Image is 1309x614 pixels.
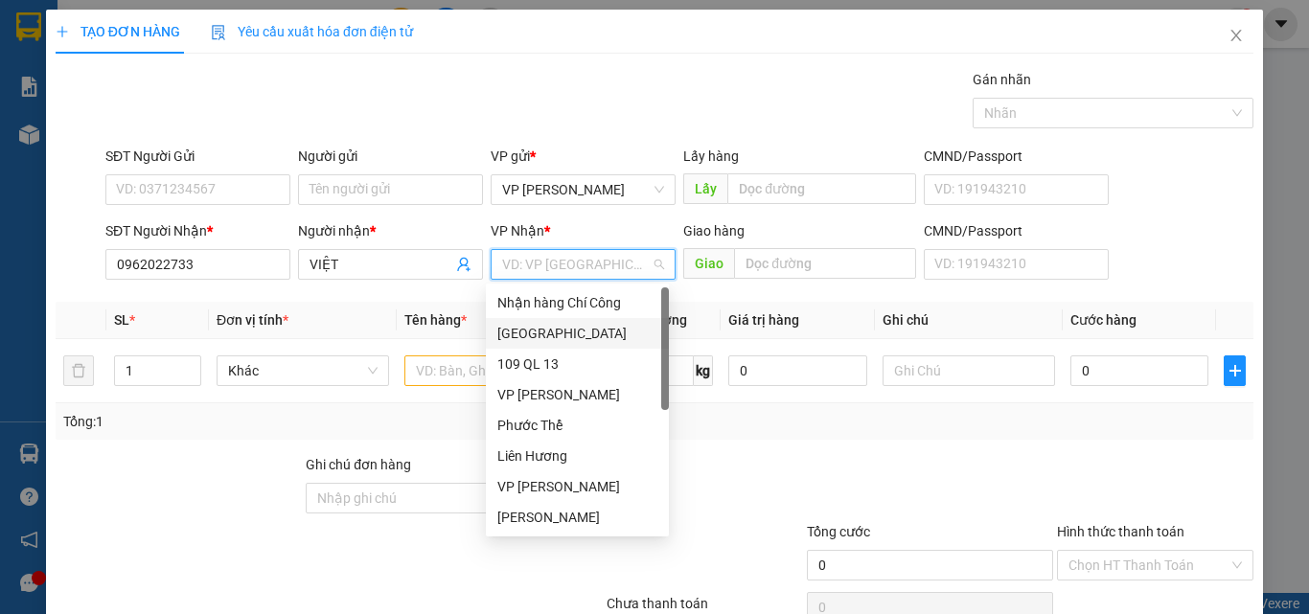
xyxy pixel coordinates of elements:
span: Tổng cước [807,524,870,539]
span: Giao hàng [683,223,745,239]
div: Nhận hàng Chí Công [486,287,669,318]
label: Hình thức thanh toán [1057,524,1184,539]
div: Tổng: 1 [63,411,507,432]
span: SL [114,312,129,328]
div: Phước Thể [486,410,669,441]
input: Dọc đường [727,173,916,204]
div: [GEOGRAPHIC_DATA] [497,323,657,344]
span: close [1229,28,1244,43]
span: Lấy hàng [683,148,739,164]
th: Ghi chú [875,302,1063,339]
span: kg [694,355,713,386]
span: Giao [683,248,734,279]
img: icon [211,25,226,40]
div: Liên Hương [497,445,657,466]
div: CMND/Passport [924,220,1109,241]
div: Người nhận [298,220,483,241]
div: VP [PERSON_NAME] [497,476,657,497]
span: VP Nhận [491,223,544,239]
span: Tên hàng [404,312,467,328]
input: Ghi chú đơn hàng [306,483,552,513]
span: Cước hàng [1070,312,1137,328]
label: Gán nhãn [973,72,1031,87]
span: Lấy [683,173,727,204]
button: Close [1209,10,1263,63]
div: SĐT Người Nhận [105,220,290,241]
div: Nhận hàng Chí Công [497,292,657,313]
input: VD: Bàn, Ghế [404,355,577,386]
div: CMND/Passport [924,146,1109,167]
span: Giá trị hàng [728,312,799,328]
label: Ghi chú đơn hàng [306,457,411,472]
div: Sài Gòn [486,318,669,349]
div: VP gửi [491,146,676,167]
span: VP Phan Rí [502,175,664,204]
div: Liên Hương [486,441,669,471]
div: Phước Thể [497,415,657,436]
span: Khác [228,356,378,385]
span: user-add [456,257,471,272]
input: 0 [728,355,866,386]
div: VP Phan Thiết [486,471,669,502]
div: VP [PERSON_NAME] [497,384,657,405]
input: Ghi Chú [883,355,1055,386]
span: Đơn vị tính [217,312,288,328]
span: plus [56,25,69,38]
span: TẠO ĐƠN HÀNG [56,24,180,39]
span: plus [1225,363,1245,378]
input: Dọc đường [734,248,916,279]
div: SĐT Người Gửi [105,146,290,167]
div: Lương Sơn [486,502,669,533]
div: [PERSON_NAME] [497,507,657,528]
span: Yêu cầu xuất hóa đơn điện tử [211,24,413,39]
div: 109 QL 13 [486,349,669,379]
div: VP Phan Rí [486,379,669,410]
button: plus [1224,355,1246,386]
button: delete [63,355,94,386]
div: Người gửi [298,146,483,167]
div: 109 QL 13 [497,353,657,375]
